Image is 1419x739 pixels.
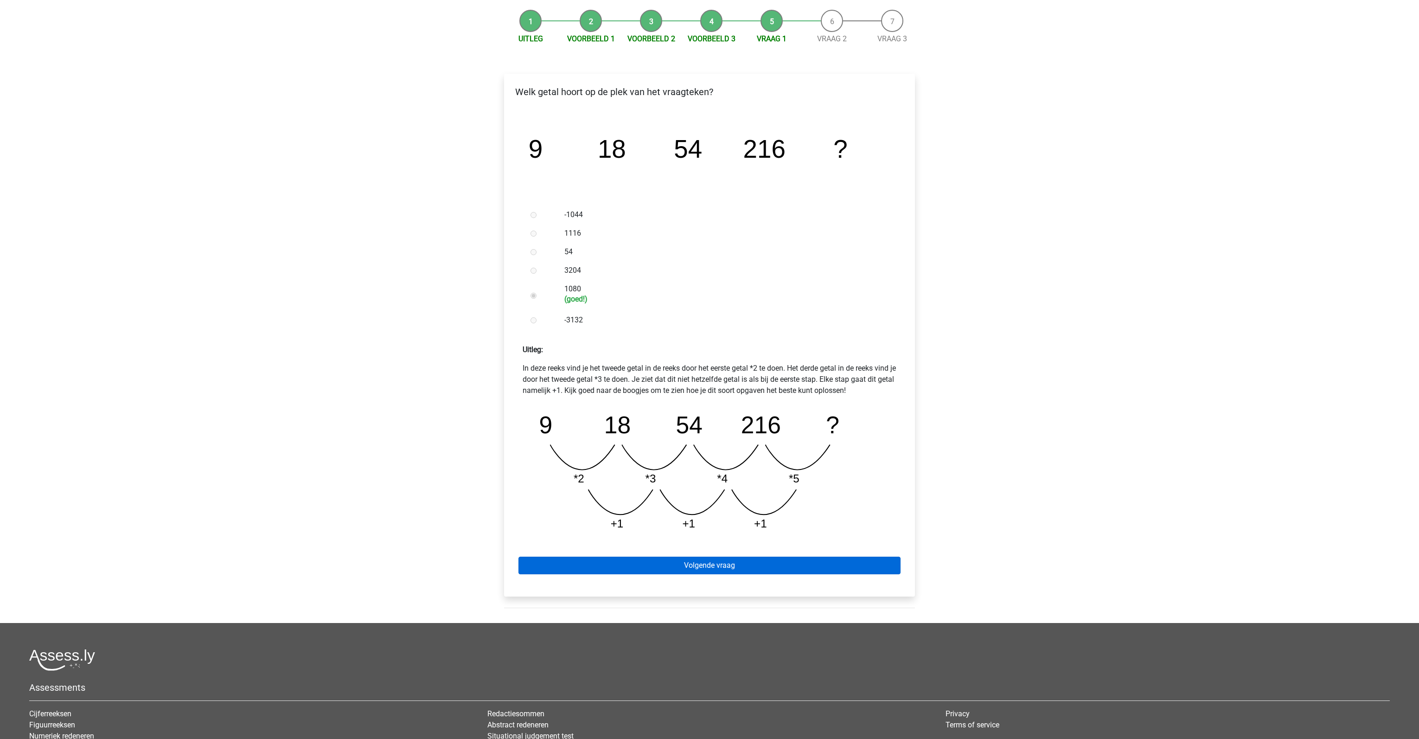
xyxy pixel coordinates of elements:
[564,209,885,220] label: -1044
[826,411,840,438] tspan: ?
[518,34,543,43] a: Uitleg
[564,265,885,276] label: 3204
[833,135,847,163] tspan: ?
[29,709,71,718] a: Cijferreeksen
[539,411,553,438] tspan: 9
[29,720,75,729] a: Figuurreeksen
[754,517,767,530] tspan: +1
[946,720,999,729] a: Terms of service
[564,283,885,303] label: 1080
[564,228,885,239] label: 1116
[604,411,631,438] tspan: 18
[743,135,785,163] tspan: 216
[487,709,544,718] a: Redactiesommen
[817,34,847,43] a: Vraag 2
[487,720,549,729] a: Abstract redeneren
[564,315,885,326] label: -3132
[567,34,615,43] a: Voorbeeld 1
[611,517,624,530] tspan: +1
[529,135,543,163] tspan: 9
[877,34,907,43] a: Vraag 3
[683,517,696,530] tspan: +1
[564,295,885,303] h6: (goed!)
[523,345,543,354] strong: Uitleg:
[676,411,703,438] tspan: 54
[674,135,702,163] tspan: 54
[741,411,781,438] tspan: 216
[511,85,908,99] p: Welk getal hoort op de plek van het vraagteken?
[564,246,885,257] label: 54
[598,135,626,163] tspan: 18
[29,682,1390,693] h5: Assessments
[523,363,896,396] p: In deze reeks vind je het tweede getal in de reeks door het eerste getal *2 te doen. Het derde ge...
[688,34,735,43] a: Voorbeeld 3
[757,34,786,43] a: Vraag 1
[946,709,970,718] a: Privacy
[29,649,95,671] img: Assessly logo
[627,34,675,43] a: Voorbeeld 2
[518,557,901,574] a: Volgende vraag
